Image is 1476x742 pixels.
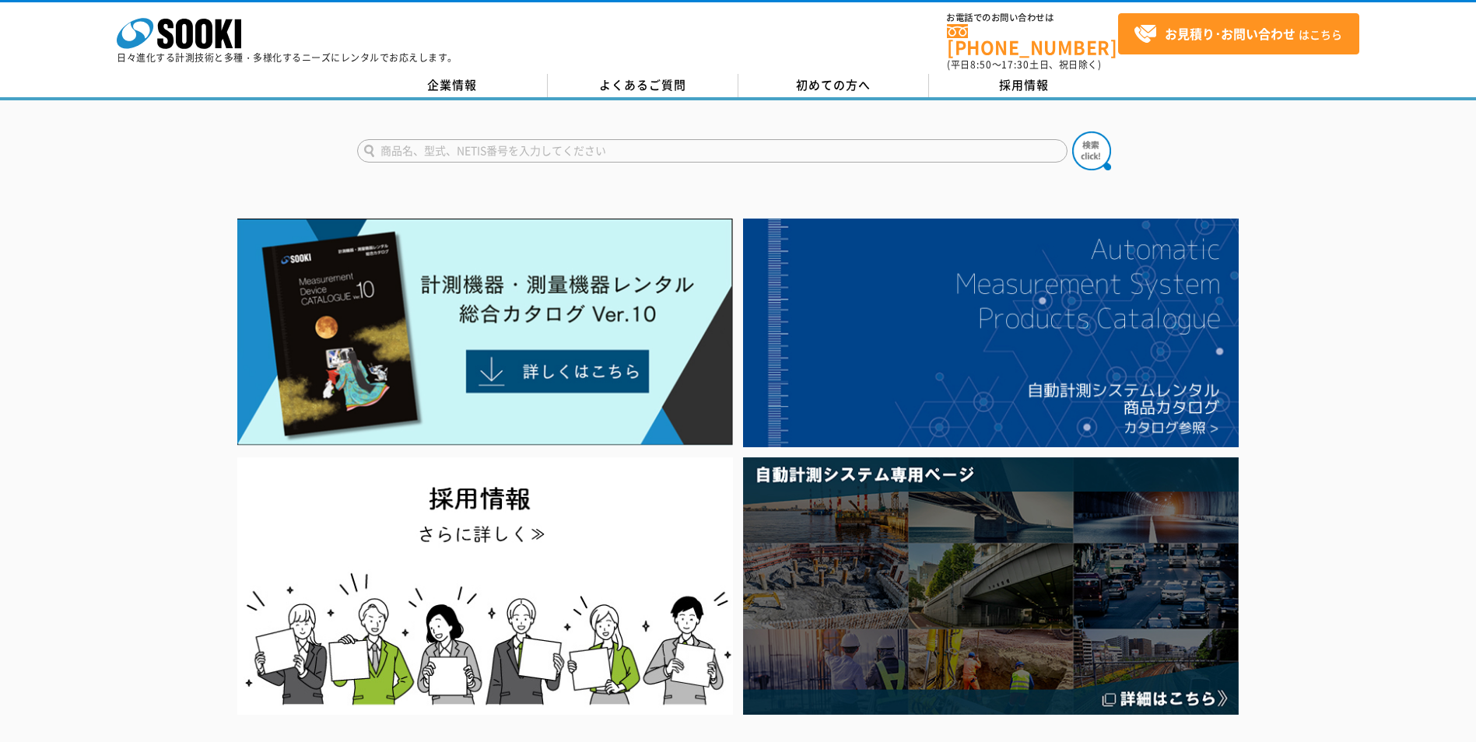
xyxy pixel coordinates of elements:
span: 8:50 [970,58,992,72]
a: 企業情報 [357,74,548,97]
img: SOOKI recruit [237,457,733,715]
a: 初めての方へ [738,74,929,97]
img: 自動計測システムカタログ [743,219,1239,447]
strong: お見積り･お問い合わせ [1165,24,1295,43]
a: 採用情報 [929,74,1120,97]
img: Catalog Ver10 [237,219,733,446]
span: 17:30 [1001,58,1029,72]
span: (平日 ～ 土日、祝日除く) [947,58,1101,72]
input: 商品名、型式、NETIS番号を入力してください [357,139,1068,163]
a: よくあるご質問 [548,74,738,97]
a: [PHONE_NUMBER] [947,24,1118,56]
span: はこちら [1134,23,1342,46]
span: お電話でのお問い合わせは [947,13,1118,23]
p: 日々進化する計測技術と多種・多様化するニーズにレンタルでお応えします。 [117,53,458,62]
span: 初めての方へ [796,76,871,93]
a: お見積り･お問い合わせはこちら [1118,13,1359,54]
img: btn_search.png [1072,131,1111,170]
img: 自動計測システム専用ページ [743,457,1239,715]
